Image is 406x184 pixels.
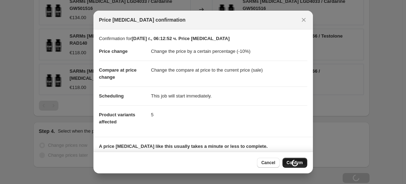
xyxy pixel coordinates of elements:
[99,35,307,42] p: Confirmation for
[99,49,128,54] span: Price change
[99,112,136,124] span: Product variants affected
[132,36,230,41] b: [DATE] г., 06:12:52 ч. Price [MEDICAL_DATA]
[261,160,275,166] span: Cancel
[257,158,279,168] button: Cancel
[151,87,307,105] dd: This job will start immediately.
[99,144,268,149] b: A price [MEDICAL_DATA] like this usually takes a minute or less to complete.
[99,67,137,80] span: Compare at price change
[99,93,124,99] span: Scheduling
[151,42,307,61] dd: Change the price by a certain percentage (-10%)
[151,61,307,79] dd: Change the compare at price to the current price (sale)
[99,16,186,23] span: Price [MEDICAL_DATA] confirmation
[299,15,309,25] button: Close
[151,105,307,124] dd: 5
